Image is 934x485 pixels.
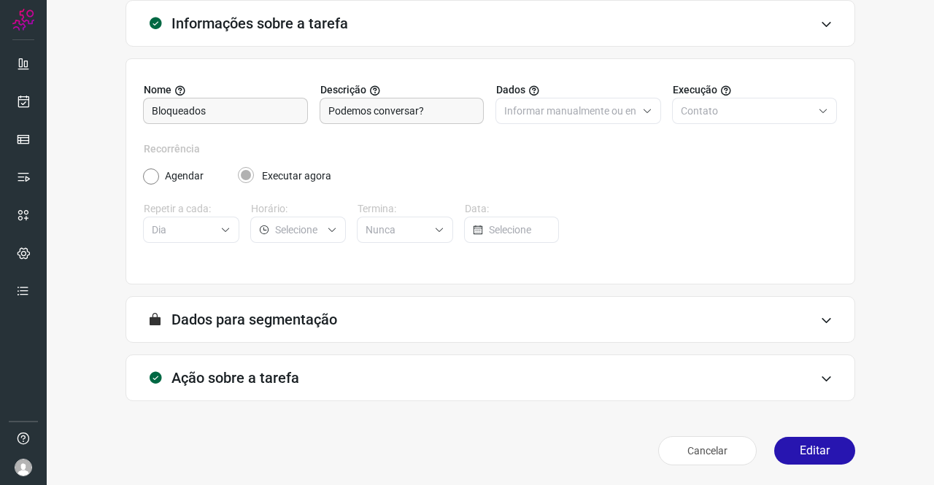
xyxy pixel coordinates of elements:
input: Selecione [152,217,215,242]
h3: Informações sobre a tarefa [171,15,348,32]
label: Recorrência [144,141,837,157]
input: Selecione [489,217,551,242]
span: Descrição [320,82,366,98]
label: Repetir a cada: [144,201,239,217]
label: Data: [465,201,560,217]
label: Termina: [358,201,453,217]
span: Dados [496,82,525,98]
label: Agendar [165,168,204,184]
h3: Dados para segmentação [171,311,337,328]
label: Executar agora [262,168,331,184]
input: Digite o nome para a sua tarefa. [152,98,299,123]
span: Nome [144,82,171,98]
h3: Ação sobre a tarefa [171,369,299,387]
button: Editar [774,437,855,465]
input: Forneça uma breve descrição da sua tarefa. [328,98,476,123]
img: avatar-user-boy.jpg [15,459,32,476]
label: Horário: [251,201,347,217]
input: Selecione o tipo de envio [504,98,636,123]
input: Selecione [366,217,428,242]
button: Cancelar [658,436,757,465]
input: Selecione o tipo de envio [681,98,813,123]
img: Logo [12,9,34,31]
span: Execução [673,82,717,98]
input: Selecione [275,217,322,242]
